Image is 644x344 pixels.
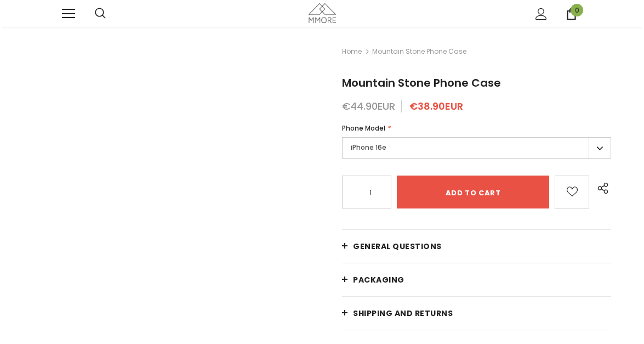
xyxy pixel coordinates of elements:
[409,99,463,113] span: €38.90EUR
[397,176,549,208] input: Add to cart
[309,3,336,22] img: MMORE Cases
[372,45,466,58] span: Mountain Stone Phone Case
[342,45,362,58] a: Home
[342,230,611,263] a: General Questions
[342,123,385,133] span: Phone Model
[342,75,501,91] span: Mountain Stone Phone Case
[353,274,404,285] span: PACKAGING
[342,263,611,296] a: PACKAGING
[566,8,577,20] a: 0
[342,99,395,113] span: €44.90EUR
[342,137,611,159] label: iPhone 16e
[571,4,583,16] span: 0
[353,241,442,252] span: General Questions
